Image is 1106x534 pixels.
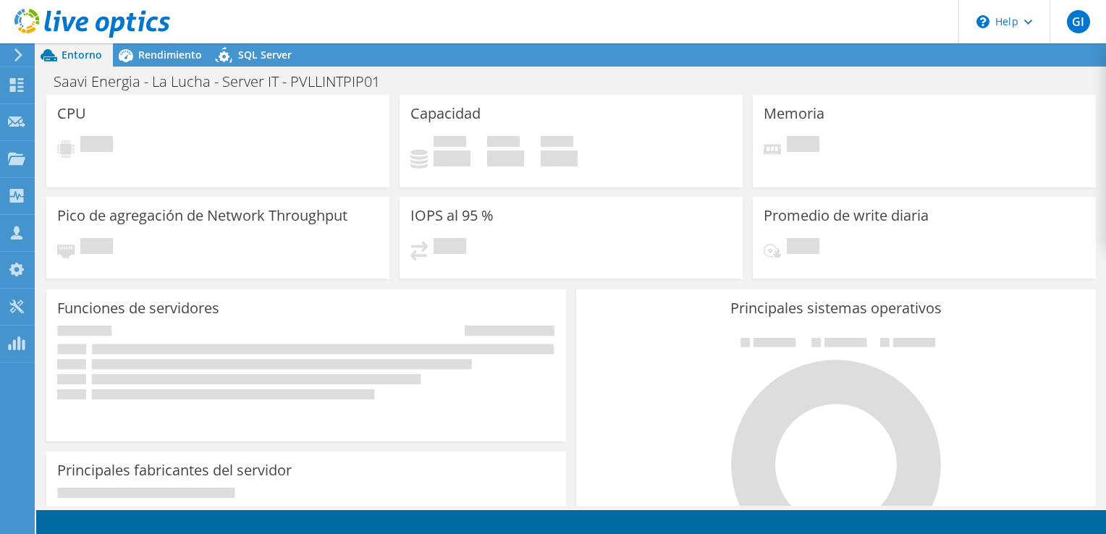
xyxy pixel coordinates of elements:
[57,106,86,122] h3: CPU
[57,300,219,316] h3: Funciones de servidores
[410,106,481,122] h3: Capacidad
[541,136,573,151] span: Total
[238,48,292,62] span: SQL Server
[764,208,929,224] h3: Promedio de write diaria
[80,238,113,258] span: Pendiente
[434,238,466,258] span: Pendiente
[787,136,819,156] span: Pendiente
[57,208,347,224] h3: Pico de agregación de Network Throughput
[487,151,524,166] h4: 0 GiB
[541,151,578,166] h4: 0 GiB
[787,238,819,258] span: Pendiente
[487,136,520,151] span: Libre
[47,74,402,90] h1: Saavi Energia - La Lucha - Server IT - PVLLINTPIP01
[62,48,102,62] span: Entorno
[434,136,466,151] span: Used
[410,208,494,224] h3: IOPS al 95 %
[138,48,202,62] span: Rendimiento
[1067,10,1090,33] span: GI
[80,136,113,156] span: Pendiente
[587,300,1085,316] h3: Principales sistemas operativos
[57,462,292,478] h3: Principales fabricantes del servidor
[976,15,989,28] svg: \n
[434,151,470,166] h4: 0 GiB
[764,106,824,122] h3: Memoria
